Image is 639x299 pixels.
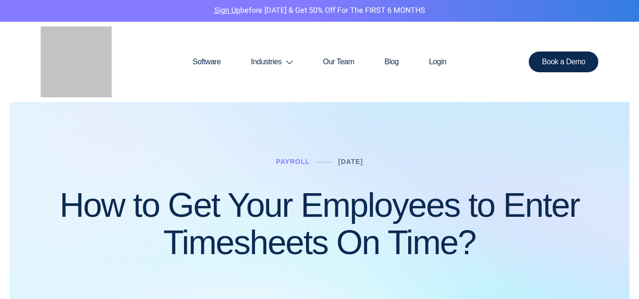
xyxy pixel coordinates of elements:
[369,39,414,85] a: Blog
[177,39,236,85] a: Software
[214,5,240,16] a: Sign Up
[542,58,586,66] span: Book a Demo
[276,158,310,165] a: Payroll
[414,39,462,85] a: Login
[338,158,363,165] a: [DATE]
[308,39,369,85] a: Our Team
[529,51,599,72] a: Book a Demo
[7,5,632,17] p: before [DATE] & Get 50% Off for the FIRST 6 MONTHS
[236,39,308,85] a: Industries
[41,187,599,261] h1: How to Get Your Employees to Enter Timesheets On Time?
